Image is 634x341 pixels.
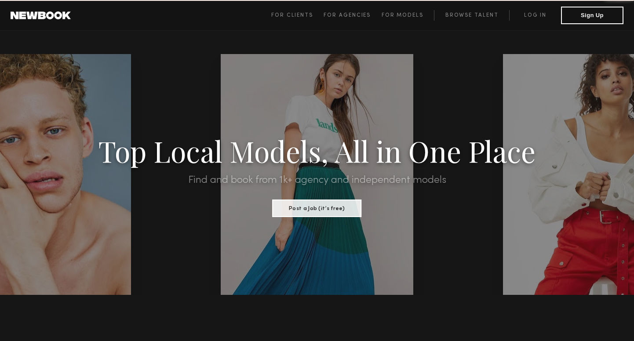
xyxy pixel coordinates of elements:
[273,200,362,217] button: Post a Job (it’s free)
[509,10,561,21] a: Log in
[271,13,313,18] span: For Clients
[324,13,371,18] span: For Agencies
[324,10,381,21] a: For Agencies
[47,175,587,185] h2: Find and book from 1k+ agency and independent models
[47,137,587,164] h1: Top Local Models, All in One Place
[382,10,434,21] a: For Models
[382,13,423,18] span: For Models
[273,203,362,212] a: Post a Job (it’s free)
[271,10,324,21] a: For Clients
[561,7,623,24] button: Sign Up
[434,10,509,21] a: Browse Talent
